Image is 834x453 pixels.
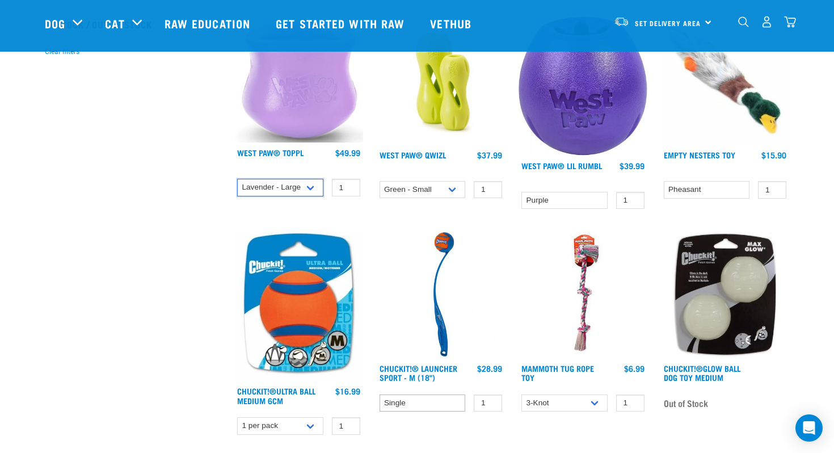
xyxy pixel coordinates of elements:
[521,366,594,379] a: Mammoth Tug Rope Toy
[519,229,647,358] img: Mammoth 3-Knot Tug
[664,366,740,379] a: Chuckit!®Glow Ball Dog Toy Medium
[335,387,360,396] div: $16.99
[332,417,360,435] input: 1
[616,395,645,412] input: 1
[614,16,629,27] img: van-moving.png
[761,150,786,160] div: $15.90
[105,15,124,32] a: Cat
[661,16,790,145] img: Empty nesters plush mallard 18 17
[784,16,796,28] img: home-icon@2x.png
[624,364,645,373] div: $6.99
[738,16,749,27] img: home-icon-1@2x.png
[477,150,502,160] div: $37.99
[45,15,65,32] a: Dog
[519,16,647,156] img: 91vjngt Ls L AC SL1500
[380,366,457,379] a: Chuckit!® Launcher Sport - M (18")
[377,229,506,358] img: Bb5c5226 acd4 4c0e 81f5 c383e1e1d35b 1 35d3d51dffbaba34a78f507489e2669f
[237,389,315,402] a: Chuckit!®Ultra Ball Medium 6cm
[237,150,304,154] a: West Paw® Toppl
[795,414,823,442] div: Open Intercom Messenger
[635,21,701,25] span: Set Delivery Area
[419,1,486,46] a: Vethub
[664,395,708,412] span: Out of Stock
[761,16,773,28] img: user.png
[616,192,645,209] input: 1
[335,148,360,157] div: $49.99
[377,16,506,145] img: Qwizl
[380,153,446,157] a: West Paw® Qwizl
[620,161,645,170] div: $39.99
[234,229,363,381] img: 152248chuck it ultra ball med 0013909
[521,163,602,167] a: West Paw® Lil Rumbl
[332,179,360,196] input: 1
[758,181,786,199] input: 1
[474,181,502,199] input: 1
[477,364,502,373] div: $28.99
[153,1,264,46] a: Raw Education
[474,395,502,412] input: 1
[264,1,419,46] a: Get started with Raw
[664,153,735,157] a: Empty Nesters Toy
[234,16,363,143] img: Lavender Toppl
[661,229,790,358] img: A237296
